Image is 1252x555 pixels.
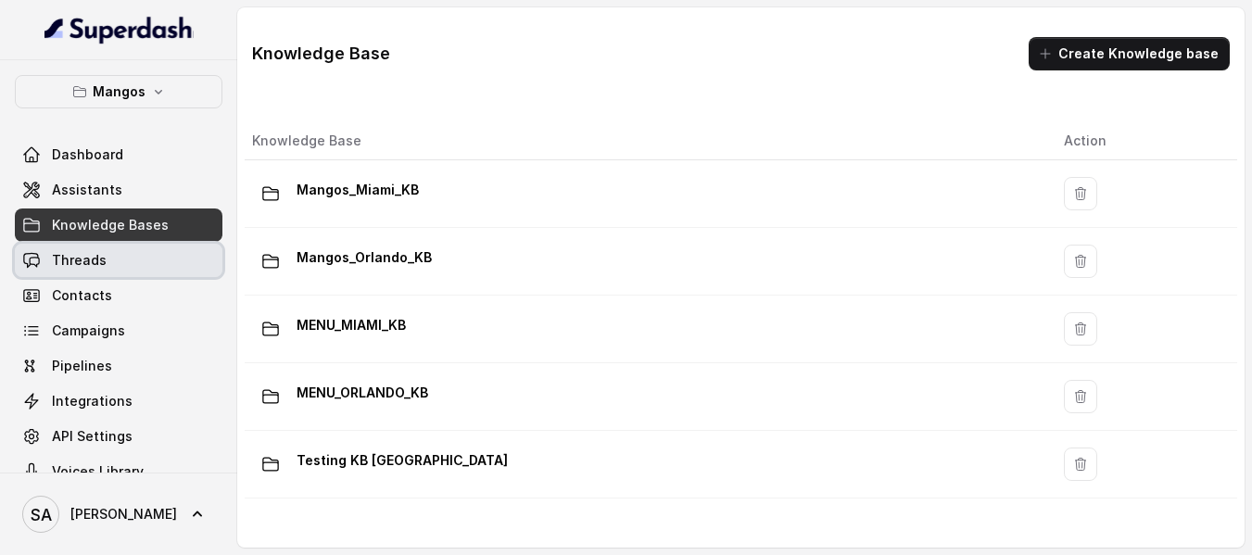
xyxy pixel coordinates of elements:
[15,420,222,453] a: API Settings
[15,75,222,108] button: Mangos
[15,244,222,277] a: Threads
[297,175,419,205] p: Mangos_Miami_KB
[93,81,145,103] p: Mangos
[15,455,222,488] a: Voices Library
[15,279,222,312] a: Contacts
[52,286,112,305] span: Contacts
[1049,122,1237,160] th: Action
[297,446,508,475] p: Testing KB [GEOGRAPHIC_DATA]
[15,173,222,207] a: Assistants
[44,15,194,44] img: light.svg
[15,138,222,171] a: Dashboard
[245,122,1049,160] th: Knowledge Base
[52,427,133,446] span: API Settings
[31,505,52,524] text: SA
[52,357,112,375] span: Pipelines
[297,378,428,408] p: MENU_ORLANDO_KB
[252,39,390,69] h1: Knowledge Base
[15,488,222,540] a: [PERSON_NAME]
[15,349,222,383] a: Pipelines
[52,181,122,199] span: Assistants
[52,322,125,340] span: Campaigns
[15,314,222,347] a: Campaigns
[52,145,123,164] span: Dashboard
[297,310,406,340] p: MENU_MIAMI_KB
[297,243,432,272] p: Mangos_Orlando_KB
[52,462,144,481] span: Voices Library
[15,385,222,418] a: Integrations
[70,505,177,523] span: [PERSON_NAME]
[15,208,222,242] a: Knowledge Bases
[1029,37,1230,70] button: Create Knowledge base
[52,251,107,270] span: Threads
[52,216,169,234] span: Knowledge Bases
[52,392,133,410] span: Integrations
